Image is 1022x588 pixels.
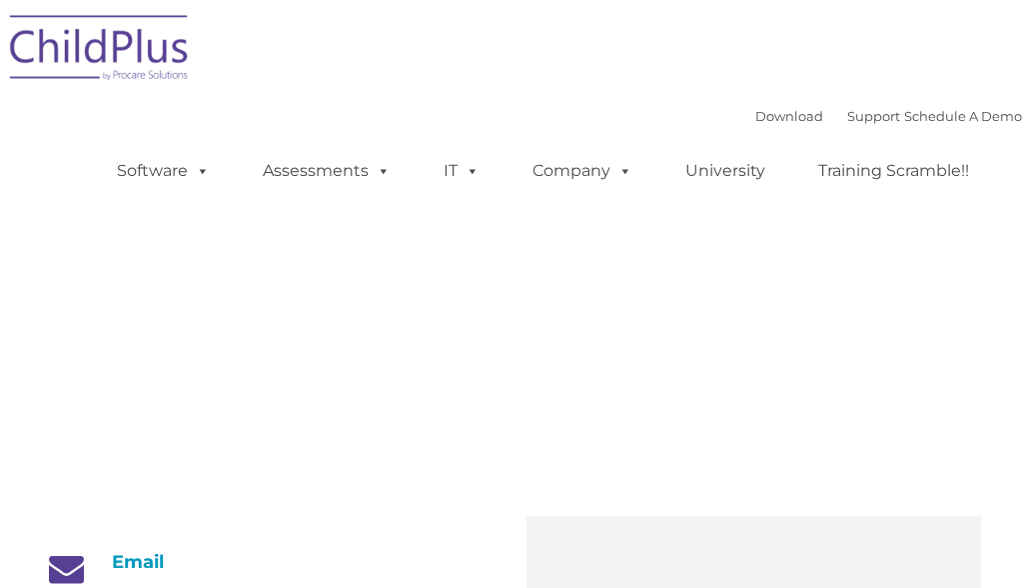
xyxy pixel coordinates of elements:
[512,151,652,191] a: Company
[755,108,823,124] a: Download
[97,151,230,191] a: Software
[847,108,900,124] a: Support
[904,108,1022,124] a: Schedule A Demo
[665,151,785,191] a: University
[42,551,497,573] h4: Email
[798,151,989,191] a: Training Scramble!!
[424,151,500,191] a: IT
[755,108,1022,124] font: |
[243,151,411,191] a: Assessments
